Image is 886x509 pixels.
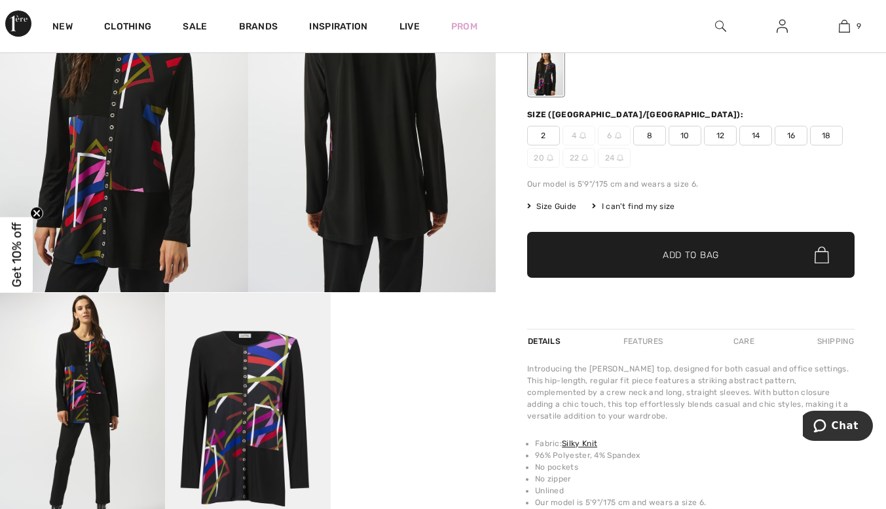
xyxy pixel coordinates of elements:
[535,485,855,497] li: Unlined
[766,18,798,35] a: Sign In
[527,126,560,145] span: 2
[715,18,726,34] img: search the website
[535,449,855,461] li: 96% Polyester, 4% Spandex
[704,126,737,145] span: 12
[527,363,855,422] div: Introducing the [PERSON_NAME] top, designed for both casual and office settings. This hip-length,...
[30,206,43,219] button: Close teaser
[104,21,151,35] a: Clothing
[803,411,873,443] iframe: Opens a widget where you can chat to one of our agents
[775,126,807,145] span: 16
[535,438,855,449] li: Fabric:
[839,18,850,34] img: My Bag
[810,126,843,145] span: 18
[857,20,861,32] span: 9
[617,155,623,161] img: ring-m.svg
[527,178,855,190] div: Our model is 5'9"/175 cm and wears a size 6.
[239,21,278,35] a: Brands
[777,18,788,34] img: My Info
[527,109,746,121] div: Size ([GEOGRAPHIC_DATA]/[GEOGRAPHIC_DATA]):
[331,293,496,375] video: Your browser does not support the video tag.
[535,461,855,473] li: No pockets
[814,18,875,34] a: 9
[612,330,674,353] div: Features
[598,126,631,145] span: 6
[451,20,477,33] a: Prom
[580,132,586,139] img: ring-m.svg
[615,132,621,139] img: ring-m.svg
[309,21,367,35] span: Inspiration
[563,148,595,168] span: 22
[739,126,772,145] span: 14
[9,222,24,287] span: Get 10% off
[722,330,766,353] div: Care
[669,126,701,145] span: 10
[633,126,666,145] span: 8
[535,497,855,508] li: Our model is 5'9"/175 cm and wears a size 6.
[547,155,553,161] img: ring-m.svg
[529,47,563,96] div: Black/Multi
[592,200,674,212] div: I can't find my size
[535,473,855,485] li: No zipper
[563,126,595,145] span: 4
[527,330,564,353] div: Details
[815,246,829,263] img: Bag.svg
[562,439,597,448] a: Silky Knit
[527,232,855,278] button: Add to Bag
[814,330,855,353] div: Shipping
[581,155,588,161] img: ring-m.svg
[183,21,207,35] a: Sale
[52,21,73,35] a: New
[663,248,719,262] span: Add to Bag
[527,200,576,212] span: Size Guide
[399,20,420,33] a: Live
[598,148,631,168] span: 24
[527,148,560,168] span: 20
[5,10,31,37] img: 1ère Avenue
